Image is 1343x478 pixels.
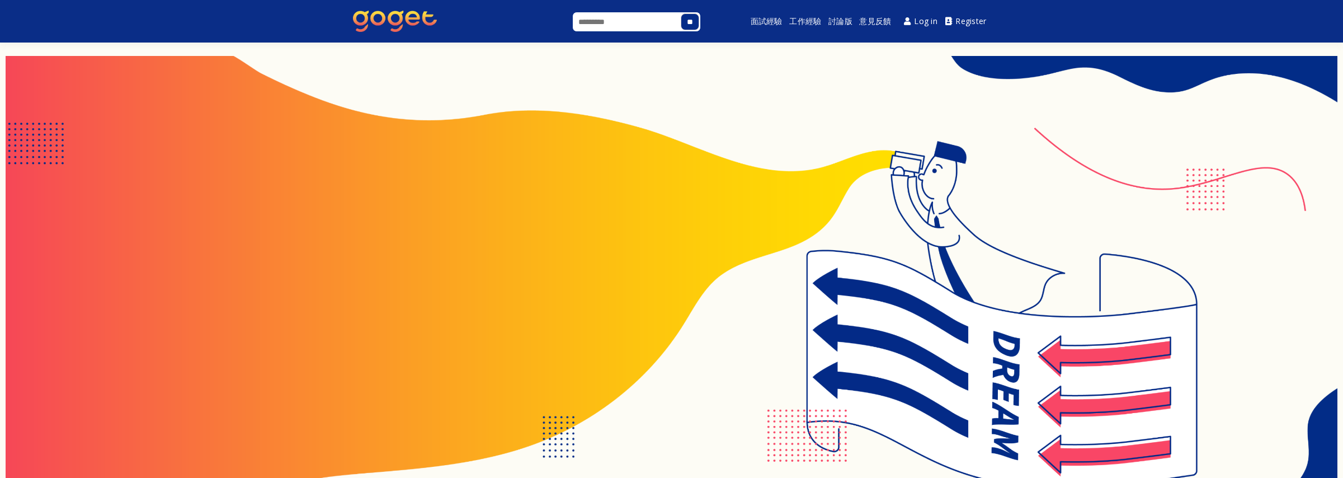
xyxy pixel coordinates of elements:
[788,3,823,39] a: 工作經驗
[827,3,854,39] a: 討論版
[353,11,437,32] img: GoGet
[941,9,991,34] a: Register
[858,3,893,39] a: 意見反饋
[749,3,784,39] a: 面試經驗
[729,3,990,39] nav: Main menu
[900,9,941,34] a: Log in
